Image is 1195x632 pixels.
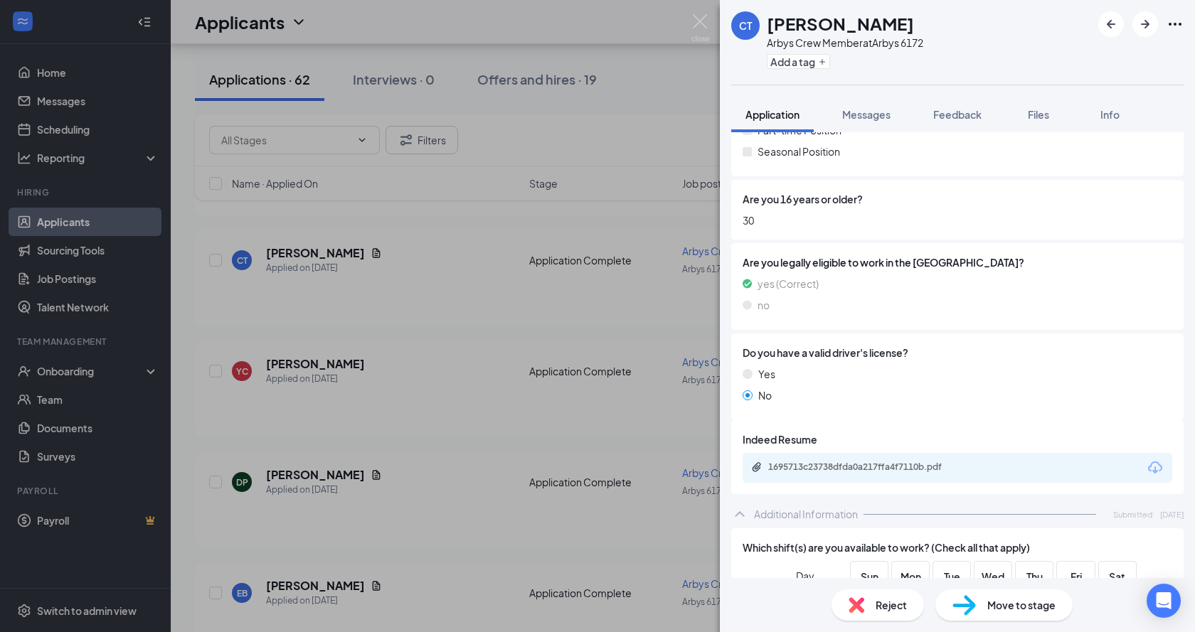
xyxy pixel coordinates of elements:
span: Reject [876,597,907,613]
span: Are you legally eligible to work in the [GEOGRAPHIC_DATA]? [743,255,1172,270]
button: ArrowRight [1132,11,1158,37]
span: Seasonal Position [758,144,840,159]
span: Wed [980,569,1006,584]
span: 30 [743,213,1172,228]
span: Thu [1021,569,1047,584]
span: Messages [842,108,891,121]
span: Do you have a valid driver's license? [743,345,908,360]
span: Sat [1105,569,1130,584]
span: No [758,387,772,403]
div: Arbys Crew Member at Arbys 6172 [767,36,923,50]
svg: ArrowLeftNew [1103,16,1120,33]
span: Files [1028,108,1049,121]
a: Paperclip1695713c23738dfda0a217ffa4f7110b.pdf [751,461,982,475]
button: ArrowLeftNew [1098,11,1124,37]
span: Mon [898,569,923,584]
div: Additional Information [754,507,858,521]
div: Open Intercom Messenger [1147,584,1181,618]
span: [DATE] [1160,508,1184,520]
svg: ChevronUp [731,505,748,523]
span: Yes [758,366,775,382]
svg: Download [1147,459,1164,476]
span: Fri [1063,569,1089,584]
span: Application [745,108,800,121]
div: CT [739,18,752,33]
svg: Plus [818,58,827,66]
span: Submitted: [1113,508,1154,520]
svg: Paperclip [751,461,763,473]
svg: ArrowRight [1137,16,1154,33]
span: Are you 16 years or older? [743,191,863,207]
span: Day [796,568,814,584]
span: no [758,297,770,313]
span: Feedback [933,108,982,121]
span: yes (Correct) [758,276,819,291]
span: Move to stage [987,597,1056,613]
span: Info [1100,108,1120,121]
h1: [PERSON_NAME] [767,11,914,36]
div: 1695713c23738dfda0a217ffa4f7110b.pdf [768,461,967,473]
span: Indeed Resume [743,432,817,447]
span: Tue [939,569,965,584]
button: PlusAdd a tag [767,54,830,69]
svg: Ellipses [1167,16,1184,33]
span: Sun [856,569,882,584]
span: Which shift(s) are you available to work? (Check all that apply) [743,540,1030,555]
